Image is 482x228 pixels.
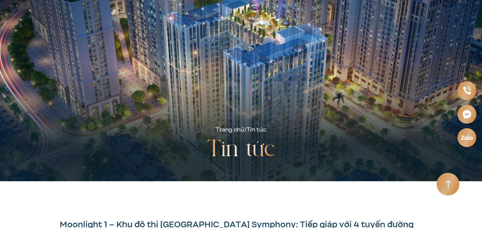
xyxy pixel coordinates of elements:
[460,134,474,141] img: Zalo icon
[216,126,266,135] div: /
[462,109,472,119] img: Messenger icon
[216,126,244,134] a: Trang chủ
[462,86,472,95] img: Phone icon
[445,180,451,189] img: Arrow icon
[207,135,275,165] h2: Tin tức
[247,126,266,134] span: Tin tức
